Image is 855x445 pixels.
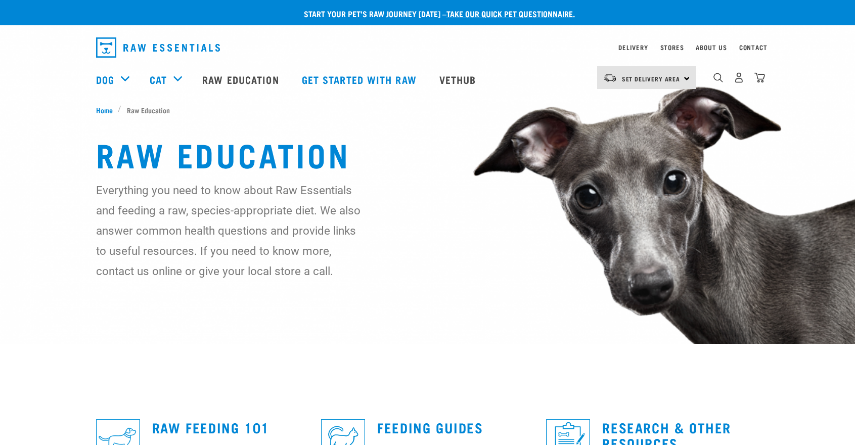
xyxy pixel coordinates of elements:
[713,73,723,82] img: home-icon-1@2x.png
[96,105,118,115] a: Home
[96,37,220,58] img: Raw Essentials Logo
[96,136,759,172] h1: Raw Education
[292,59,429,100] a: Get started with Raw
[734,72,744,83] img: user.png
[696,46,727,49] a: About Us
[446,11,575,16] a: take our quick pet questionnaire.
[754,72,765,83] img: home-icon@2x.png
[603,73,617,82] img: van-moving.png
[618,46,648,49] a: Delivery
[96,180,362,281] p: Everything you need to know about Raw Essentials and feeding a raw, species-appropriate diet. We ...
[739,46,768,49] a: Contact
[96,72,114,87] a: Dog
[660,46,684,49] a: Stores
[429,59,489,100] a: Vethub
[88,33,768,62] nav: dropdown navigation
[192,59,291,100] a: Raw Education
[622,77,681,80] span: Set Delivery Area
[377,423,483,431] a: Feeding Guides
[150,72,167,87] a: Cat
[96,105,113,115] span: Home
[152,423,269,431] a: Raw Feeding 101
[96,105,759,115] nav: breadcrumbs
